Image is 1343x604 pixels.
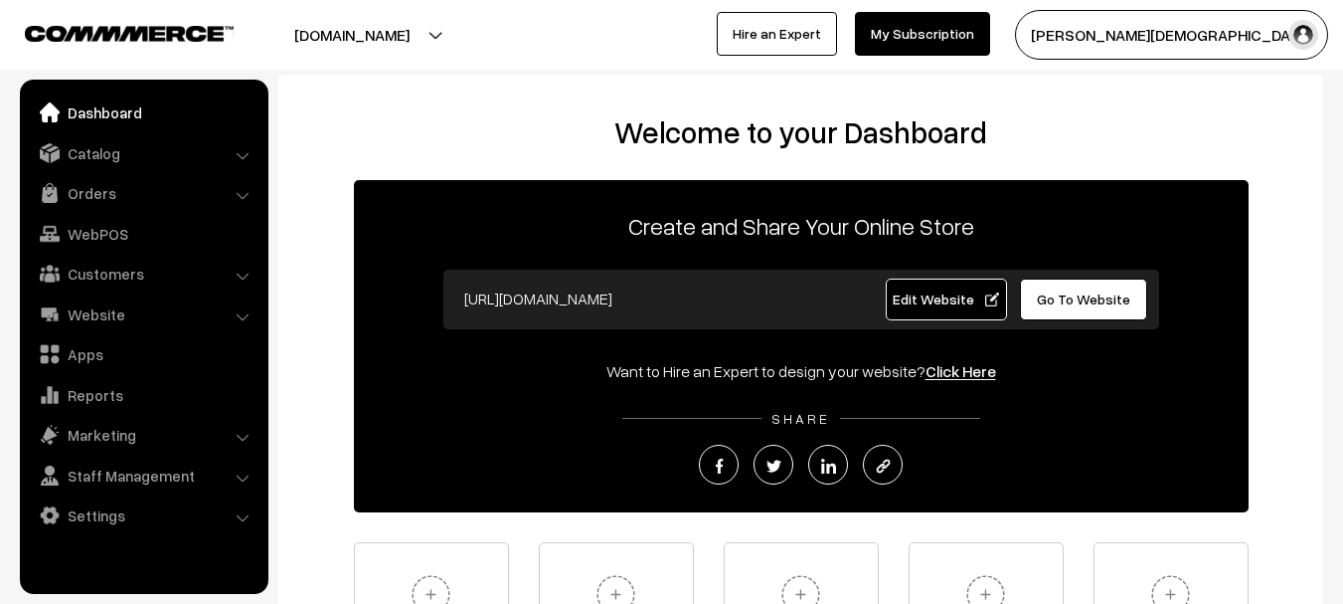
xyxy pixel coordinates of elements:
[893,291,999,307] span: Edit Website
[25,377,261,413] a: Reports
[25,297,261,332] a: Website
[1037,291,1130,307] span: Go To Website
[925,361,996,381] a: Click Here
[25,417,261,453] a: Marketing
[1020,279,1148,320] a: Go To Website
[25,20,199,44] a: COMMMERCE
[25,216,261,252] a: WebPOS
[855,12,990,56] a: My Subscription
[25,256,261,292] a: Customers
[1288,20,1318,50] img: user
[298,114,1303,150] h2: Welcome to your Dashboard
[25,95,261,130] a: Dashboard
[761,410,840,427] span: SHARE
[225,10,479,60] button: [DOMAIN_NAME]
[886,279,1007,320] a: Edit Website
[25,175,261,211] a: Orders
[354,208,1249,244] p: Create and Share Your Online Store
[354,359,1249,383] div: Want to Hire an Expert to design your website?
[717,12,837,56] a: Hire an Expert
[25,135,261,171] a: Catalog
[1015,10,1328,60] button: [PERSON_NAME][DEMOGRAPHIC_DATA]
[25,26,234,41] img: COMMMERCE
[25,498,261,533] a: Settings
[25,458,261,494] a: Staff Management
[25,336,261,372] a: Apps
